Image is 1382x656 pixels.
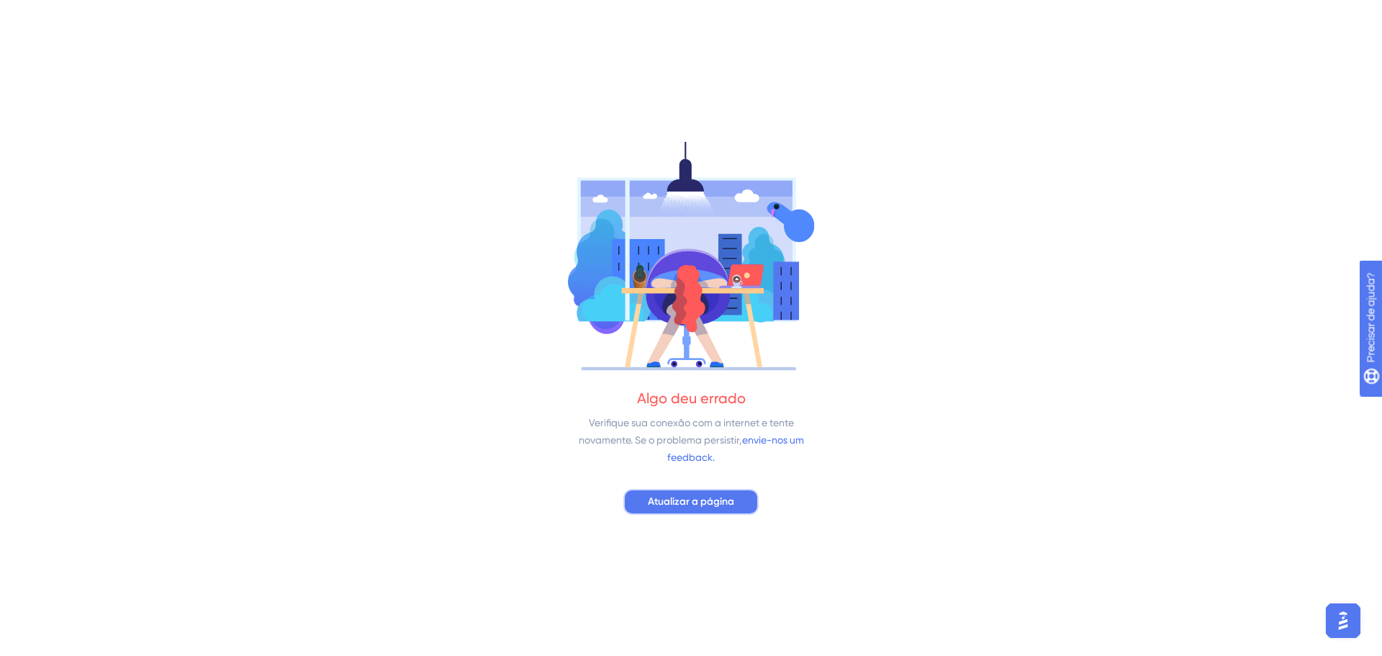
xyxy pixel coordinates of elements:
[623,489,759,515] button: Atualizar a página
[667,434,804,463] font: envie-nos um feedback.
[34,6,124,17] font: Precisar de ajuda?
[648,495,734,508] font: Atualizar a página
[1322,599,1365,642] iframe: Iniciador do Assistente de IA do UserGuiding
[637,390,746,407] font: Algo deu errado
[579,417,794,446] font: Verifique sua conexão com a internet e tente novamente. Se o problema persistir,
